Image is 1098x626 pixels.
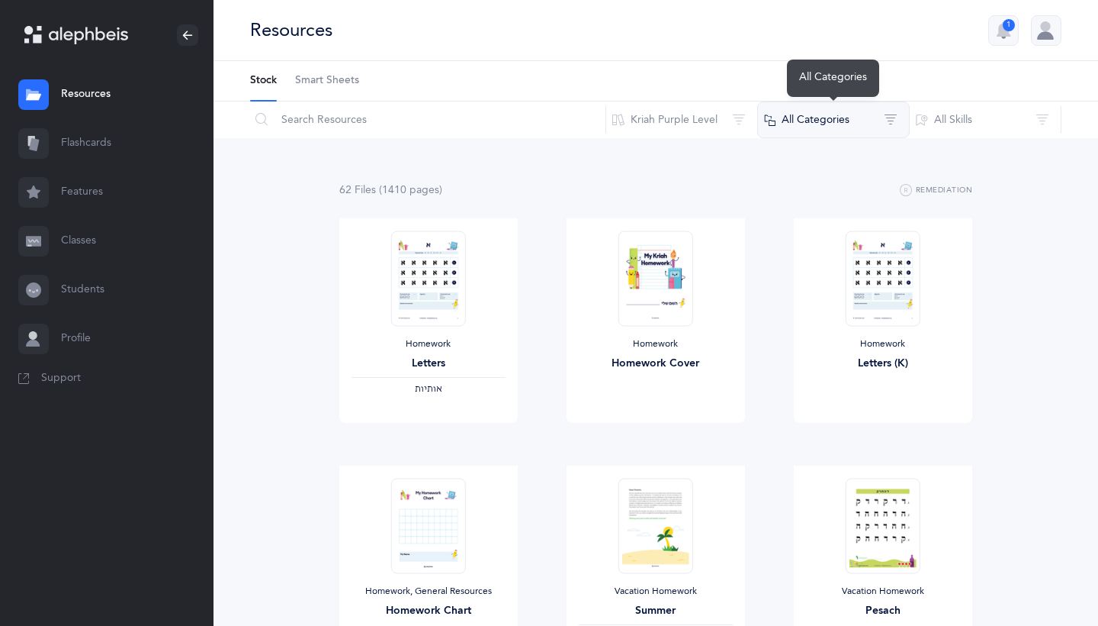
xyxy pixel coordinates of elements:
div: Homework, General Resources [352,586,506,598]
div: Pesach [806,603,960,619]
button: All Categories [757,102,910,138]
img: Homework-Cover-EN_thumbnail_1597602968.png [618,231,693,326]
div: Homework Cover [579,356,733,372]
input: Search Resources [249,102,606,138]
img: Homework-L1-Letters_EN_thumbnail_1731214302.png [391,231,466,326]
div: Homework [806,338,960,350]
div: All Categories [787,60,879,97]
div: Resources [250,18,332,43]
div: Letters [352,356,506,372]
span: ‫אותיות‬ [415,383,442,394]
button: All Skills [909,102,1061,138]
div: Homework [352,338,506,350]
div: 1 [1003,19,1015,31]
button: Remediation [900,182,972,200]
span: 62 File [339,184,376,196]
span: Smart Sheets [295,73,359,89]
div: Vacation Homework [806,586,960,598]
div: Summer [579,603,733,619]
img: Summer_L1_LetterFluency_thumbnail_1685022893.png [618,478,693,573]
img: My_Homework_Chart_1_thumbnail_1716209946.png [391,478,466,573]
button: 1 [988,15,1019,46]
button: Kriah Purple Level [605,102,758,138]
span: s [435,184,439,196]
div: Vacation Homework [579,586,733,598]
span: Support [41,371,81,386]
img: Homework-L1-Letters__K_EN_thumbnail_1753887655.png [846,231,920,326]
span: s [371,184,376,196]
div: Homework Chart [352,603,506,619]
span: (1410 page ) [379,184,442,196]
img: Pesach_EN_thumbnail_1743021875.png [846,478,920,573]
div: Letters (K) [806,356,960,372]
div: Homework [579,338,733,350]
